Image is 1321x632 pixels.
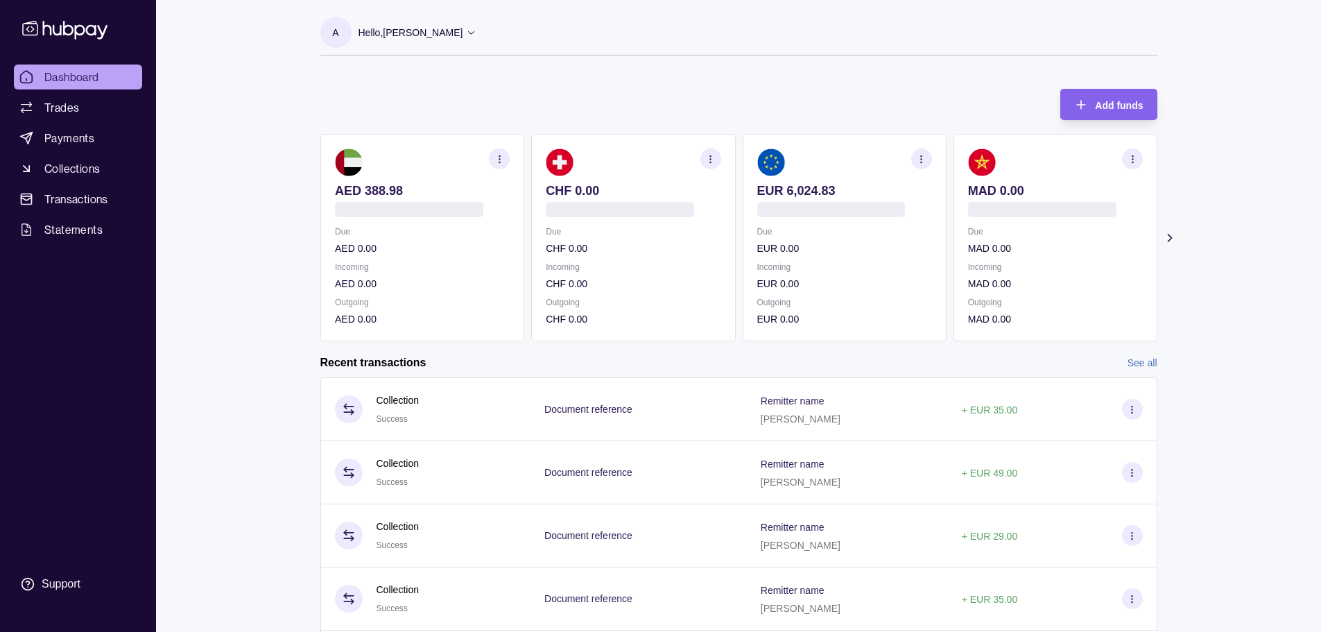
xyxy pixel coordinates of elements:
[1060,89,1157,120] button: Add funds
[546,276,720,291] p: CHF 0.00
[14,126,142,151] a: Payments
[1095,100,1143,111] span: Add funds
[546,311,720,327] p: CHF 0.00
[14,65,142,89] a: Dashboard
[757,276,931,291] p: EUR 0.00
[761,395,824,407] p: Remitter name
[544,404,632,415] p: Document reference
[757,148,784,176] img: eu
[359,25,463,40] p: Hello, [PERSON_NAME]
[44,69,99,85] span: Dashboard
[44,221,103,238] span: Statements
[377,456,419,471] p: Collection
[962,531,1018,542] p: + EUR 29.00
[757,259,931,275] p: Incoming
[42,577,80,592] div: Support
[761,413,840,425] p: [PERSON_NAME]
[44,160,100,177] span: Collections
[335,148,363,176] img: ae
[335,276,510,291] p: AED 0.00
[967,224,1142,239] p: Due
[544,467,632,478] p: Document reference
[14,570,142,599] a: Support
[544,530,632,541] p: Document reference
[335,241,510,256] p: AED 0.00
[761,522,824,533] p: Remitter name
[546,295,720,310] p: Outgoing
[757,224,931,239] p: Due
[377,519,419,534] p: Collection
[14,217,142,242] a: Statements
[967,241,1142,256] p: MAD 0.00
[335,259,510,275] p: Incoming
[757,311,931,327] p: EUR 0.00
[335,224,510,239] p: Due
[377,540,408,550] span: Success
[377,393,419,408] p: Collection
[546,241,720,256] p: CHF 0.00
[761,477,840,488] p: [PERSON_NAME]
[761,459,824,470] p: Remitter name
[546,183,720,198] p: CHF 0.00
[757,183,931,198] p: EUR 6,024.83
[546,259,720,275] p: Incoming
[377,477,408,487] span: Success
[546,224,720,239] p: Due
[967,183,1142,198] p: MAD 0.00
[335,183,510,198] p: AED 388.98
[967,259,1142,275] p: Incoming
[335,311,510,327] p: AED 0.00
[761,585,824,596] p: Remitter name
[377,414,408,424] span: Success
[962,404,1018,416] p: + EUR 35.00
[14,95,142,120] a: Trades
[14,187,142,212] a: Transactions
[14,156,142,181] a: Collections
[962,594,1018,605] p: + EUR 35.00
[757,241,931,256] p: EUR 0.00
[967,311,1142,327] p: MAD 0.00
[761,603,840,614] p: [PERSON_NAME]
[335,295,510,310] p: Outgoing
[44,99,79,116] span: Trades
[377,604,408,613] span: Success
[761,540,840,551] p: [PERSON_NAME]
[320,355,426,370] h2: Recent transactions
[962,468,1018,479] p: + EUR 49.00
[377,582,419,597] p: Collection
[1128,355,1157,370] a: See all
[967,276,1142,291] p: MAD 0.00
[967,295,1142,310] p: Outgoing
[546,148,573,176] img: ch
[757,295,931,310] p: Outgoing
[967,148,995,176] img: ma
[44,130,94,146] span: Payments
[544,593,632,604] p: Document reference
[332,25,338,40] p: A
[44,191,108,207] span: Transactions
